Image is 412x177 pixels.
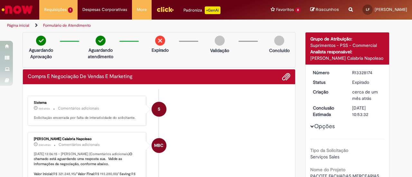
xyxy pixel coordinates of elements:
[44,6,67,13] span: Requisições
[366,7,370,12] span: LF
[274,36,284,46] img: img-circle-grey.png
[68,7,73,13] span: 1
[5,20,270,31] ul: Trilhas de página
[34,137,141,141] div: [PERSON_NAME] Calabria Napoleao
[310,55,385,61] div: [PERSON_NAME] Calabria Napoleao
[310,7,339,13] a: Rascunhos
[39,143,51,147] span: 24d atrás
[75,172,95,176] b: / Valor Final:
[34,101,141,105] div: Sistema
[308,89,348,95] dt: Criação
[152,102,166,117] div: System
[39,107,50,111] span: 16d atrás
[375,7,407,12] span: [PERSON_NAME]
[215,36,225,46] img: img-circle-grey.png
[205,6,220,14] p: +GenAi
[310,49,385,55] div: Analista responsável:
[183,6,220,14] div: Padroniza
[308,105,348,118] dt: Conclusão Estimada
[352,89,378,101] time: 28/07/2025 10:53:25
[152,47,169,53] p: Expirado
[152,138,166,153] div: Mariana Bracher Calabria Napoleao
[276,6,294,13] span: Favoritos
[295,7,301,13] span: 8
[85,47,116,60] p: Aguardando atendimento
[308,79,348,85] dt: Status
[25,47,57,60] p: Aguardando Aprovação
[39,107,50,111] time: 12/08/2025 10:06:16
[7,23,29,28] a: Página inicial
[58,106,99,111] small: Comentários adicionais
[28,74,133,80] h2: Compra E Negociação De Vendas E Marketing Histórico de tíquete
[282,73,290,81] button: Adicionar anexos
[316,6,339,13] span: Rascunhos
[310,147,348,153] b: Tipo da Solicitação
[352,89,378,101] span: cerca de um mês atrás
[39,143,51,147] time: 04/08/2025 13:06:16
[96,36,106,46] img: check-circle-green.png
[34,152,133,177] b: O chamado está aguardando uma resposta sua. Valide as informações da negociação, conforme abaixo....
[310,36,385,42] div: Grupo de Atribuição:
[34,115,141,120] p: Solicitação encerrada por falta de interatividade do solicitante.
[154,138,164,153] span: MBC
[308,69,348,76] dt: Número
[269,47,290,54] p: Concluído
[310,42,385,49] div: Suprimentos - PSS - Commercial
[82,6,127,13] span: Despesas Corporativas
[352,89,382,102] div: 28/07/2025 10:53:25
[59,142,100,147] small: Comentários adicionais
[155,36,165,46] img: remove.png
[1,3,34,16] img: ServiceNow
[352,79,382,85] div: Expirado
[117,172,131,176] b: / Saving:
[137,6,147,13] span: More
[210,47,229,54] p: Validação
[36,36,46,46] img: check-circle-green.png
[158,102,160,117] span: S
[156,4,174,14] img: click_logo_yellow_360x200.png
[352,69,382,76] div: R13328174
[352,105,382,118] div: [DATE] 10:53:32
[310,154,339,160] span: Serviços Sales
[310,167,345,173] b: Nome do Projeto
[43,23,91,28] a: Formulário de Atendimento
